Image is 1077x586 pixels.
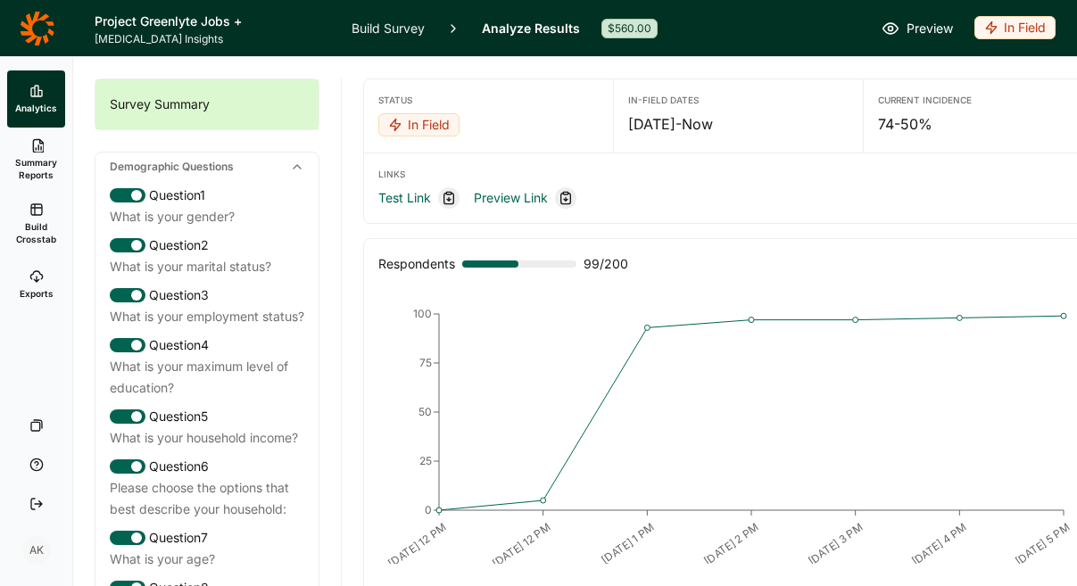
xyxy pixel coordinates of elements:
[22,536,51,565] div: AK
[110,356,304,399] div: What is your maximum level of education?
[907,18,953,39] span: Preview
[378,253,455,275] div: Respondents
[110,306,304,327] div: What is your employment status?
[110,206,304,227] div: What is your gender?
[110,334,304,356] div: Question 4
[909,520,970,568] text: [DATE] 4 PM
[95,153,319,181] div: Demographic Questions
[95,79,319,129] div: Survey Summary
[110,406,304,427] div: Question 5
[110,427,304,449] div: What is your household income?
[110,456,304,477] div: Question 6
[378,113,460,136] div: In Field
[20,287,54,300] span: Exports
[378,113,460,138] button: In Field
[7,128,65,192] a: Summary Reports
[110,285,304,306] div: Question 3
[419,454,432,467] tspan: 25
[110,185,304,206] div: Question 1
[599,520,657,566] text: [DATE] 1 PM
[14,220,58,245] span: Build Crosstab
[601,19,658,38] div: $560.00
[378,187,431,209] a: Test Link
[110,527,304,549] div: Question 7
[490,520,553,570] text: [DATE] 12 PM
[378,94,599,106] div: Status
[110,256,304,277] div: What is your marital status?
[110,235,304,256] div: Question 2
[425,503,432,516] tspan: 0
[419,356,432,369] tspan: 75
[974,16,1056,41] button: In Field
[110,477,304,520] div: Please choose the options that best describe your household:
[628,113,848,135] div: [DATE] - Now
[882,18,953,39] a: Preview
[95,32,330,46] span: [MEDICAL_DATA] Insights
[438,187,460,209] div: Copy link
[413,307,432,320] tspan: 100
[555,187,576,209] div: Copy link
[7,256,65,313] a: Exports
[7,192,65,256] a: Build Crosstab
[474,187,548,209] a: Preview Link
[806,520,866,567] text: [DATE] 3 PM
[14,156,58,181] span: Summary Reports
[110,549,304,570] div: What is your age?
[584,253,628,275] span: 99 / 200
[974,16,1056,39] div: In Field
[385,520,449,570] text: [DATE] 12 PM
[95,11,330,32] h1: Project Greenlyte Jobs +
[7,70,65,128] a: Analytics
[1013,520,1073,567] text: [DATE] 5 PM
[701,520,761,567] text: [DATE] 2 PM
[628,94,848,106] div: In-Field Dates
[15,102,57,114] span: Analytics
[418,405,432,418] tspan: 50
